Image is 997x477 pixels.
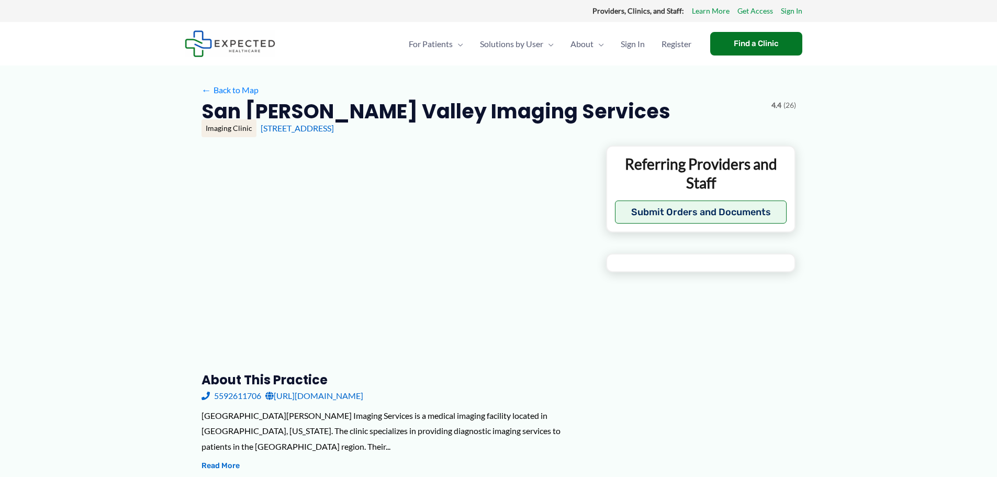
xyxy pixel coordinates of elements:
[737,4,773,18] a: Get Access
[201,82,259,98] a: ←Back to Map
[653,26,700,62] a: Register
[201,388,261,404] a: 5592611706
[621,26,645,62] span: Sign In
[771,98,781,112] span: 4.4
[783,98,796,112] span: (26)
[185,30,275,57] img: Expected Healthcare Logo - side, dark font, small
[265,388,363,404] a: [URL][DOMAIN_NAME]
[562,26,612,62] a: AboutMenu Toggle
[201,119,256,137] div: Imaging Clinic
[453,26,463,62] span: Menu Toggle
[201,85,211,95] span: ←
[710,32,802,56] a: Find a Clinic
[201,98,670,124] h2: San [PERSON_NAME] Valley Imaging Services
[592,6,684,15] strong: Providers, Clinics, and Staff:
[201,408,589,454] div: [GEOGRAPHIC_DATA][PERSON_NAME] Imaging Services is a medical imaging facility located in [GEOGRAP...
[662,26,691,62] span: Register
[480,26,543,62] span: Solutions by User
[615,201,787,224] button: Submit Orders and Documents
[781,4,802,18] a: Sign In
[201,372,589,388] h3: About this practice
[570,26,593,62] span: About
[472,26,562,62] a: Solutions by UserMenu Toggle
[409,26,453,62] span: For Patients
[400,26,472,62] a: For PatientsMenu Toggle
[400,26,700,62] nav: Primary Site Navigation
[612,26,653,62] a: Sign In
[593,26,604,62] span: Menu Toggle
[201,460,240,472] button: Read More
[692,4,730,18] a: Learn More
[543,26,554,62] span: Menu Toggle
[615,154,787,193] p: Referring Providers and Staff
[261,123,334,133] a: [STREET_ADDRESS]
